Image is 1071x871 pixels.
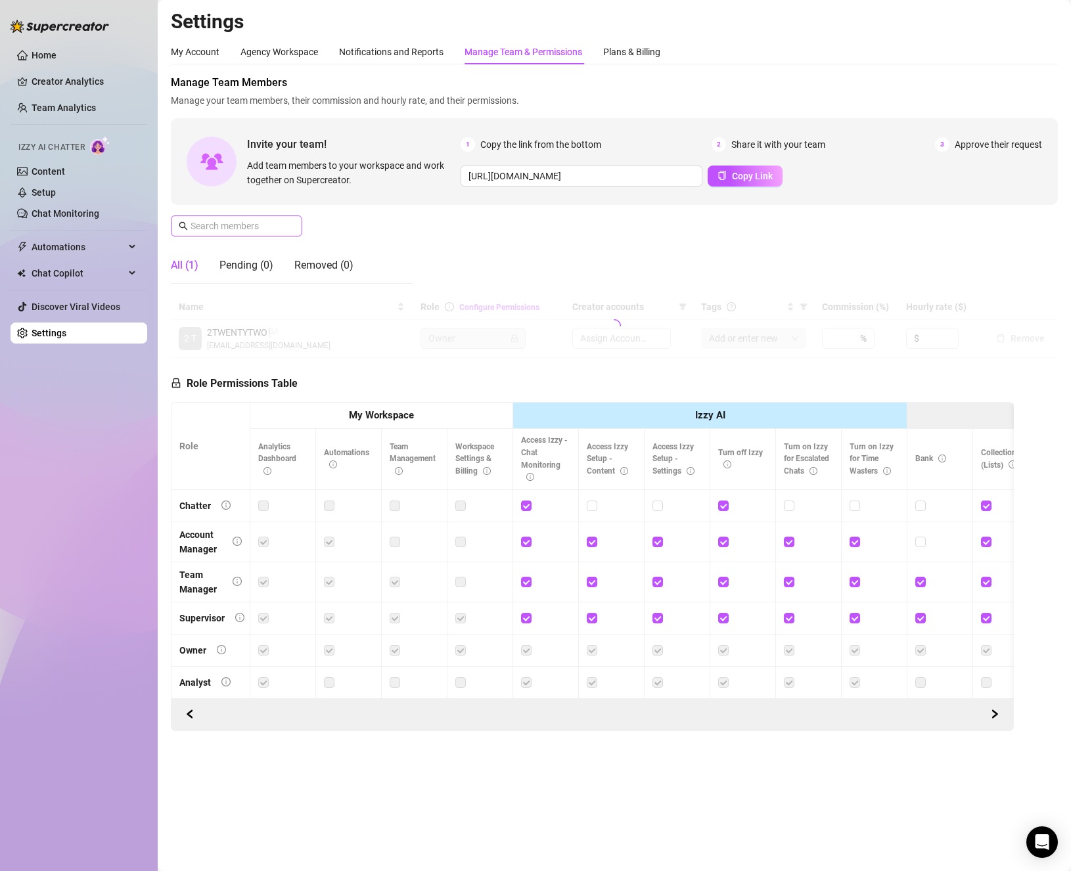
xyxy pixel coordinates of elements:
button: Copy Link [708,166,783,187]
span: Access Izzy Setup - Settings [652,442,695,476]
span: left [185,709,194,719]
span: info-circle [883,467,891,475]
a: Creator Analytics [32,71,137,92]
div: Owner [179,643,206,658]
span: Chat Copilot [32,263,125,284]
div: Account Manager [179,527,222,556]
div: Chatter [179,499,211,513]
h5: Role Permissions Table [171,376,298,391]
span: Copy Link [732,171,773,181]
span: Team Management [390,442,436,476]
img: Chat Copilot [17,269,26,278]
h2: Settings [171,9,1058,34]
span: info-circle [687,467,695,475]
a: Discover Viral Videos [32,301,120,312]
span: Access Izzy Setup - Content [587,442,628,476]
span: Analytics Dashboard [258,442,296,476]
div: Analyst [179,675,211,690]
span: Workspace Settings & Billing [455,442,494,476]
div: Supervisor [179,611,225,625]
span: copy [718,171,727,180]
a: Setup [32,187,56,198]
span: Izzy AI Chatter [18,141,85,154]
span: info-circle [263,467,271,475]
span: Approve their request [955,137,1042,152]
div: Notifications and Reports [339,45,444,59]
span: Turn off Izzy [718,448,763,470]
span: Manage Team Members [171,75,1058,91]
span: info-circle [233,537,242,546]
span: thunderbolt [17,242,28,252]
span: 2 [712,137,726,152]
div: Removed (0) [294,257,353,273]
a: Team Analytics [32,102,96,113]
span: Invite your team! [247,136,461,152]
span: loading [608,319,621,332]
input: Search members [191,219,284,233]
img: logo-BBDzfeDw.svg [11,20,109,33]
strong: Izzy AI [695,409,725,421]
span: info-circle [235,613,244,622]
span: Collections (Lists) [981,448,1020,470]
div: Agency Workspace [240,45,318,59]
span: lock [171,378,181,388]
div: All (1) [171,257,198,273]
a: Content [32,166,65,177]
a: Chat Monitoring [32,208,99,219]
span: info-circle [233,577,242,586]
strong: My Workspace [349,409,414,421]
span: Turn on Izzy for Escalated Chats [784,442,829,476]
span: 1 [461,137,475,152]
span: right [990,709,999,719]
span: info-circle [809,467,817,475]
span: info-circle [395,467,403,475]
span: Automations [32,236,125,257]
div: Plans & Billing [603,45,660,59]
span: info-circle [1009,460,1016,468]
span: info-circle [723,460,731,468]
a: Home [32,50,57,60]
button: Scroll Forward [179,704,200,725]
span: info-circle [221,501,231,510]
span: Add team members to your workspace and work together on Supercreator. [247,158,455,187]
div: Pending (0) [219,257,273,273]
span: Manage your team members, their commission and hourly rate, and their permissions. [171,93,1058,108]
span: 3 [935,137,949,152]
span: Turn on Izzy for Time Wasters [850,442,894,476]
span: info-circle [329,460,337,468]
div: Team Manager [179,568,222,596]
div: My Account [171,45,219,59]
span: Automations [324,448,369,470]
span: info-circle [483,467,491,475]
div: Open Intercom Messenger [1026,826,1058,858]
span: Access Izzy - Chat Monitoring [521,435,568,482]
span: info-circle [620,467,628,475]
span: info-circle [221,677,231,686]
span: search [179,221,188,231]
a: Settings [32,328,66,338]
span: Bank [915,454,946,463]
span: info-circle [526,473,534,481]
div: Manage Team & Permissions [465,45,582,59]
span: Share it with your team [731,137,825,152]
span: Copy the link from the bottom [480,137,601,152]
span: info-circle [217,645,226,654]
th: Role [171,403,250,490]
button: Scroll Backward [984,704,1005,725]
span: info-circle [938,455,946,462]
img: AI Chatter [90,136,110,155]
